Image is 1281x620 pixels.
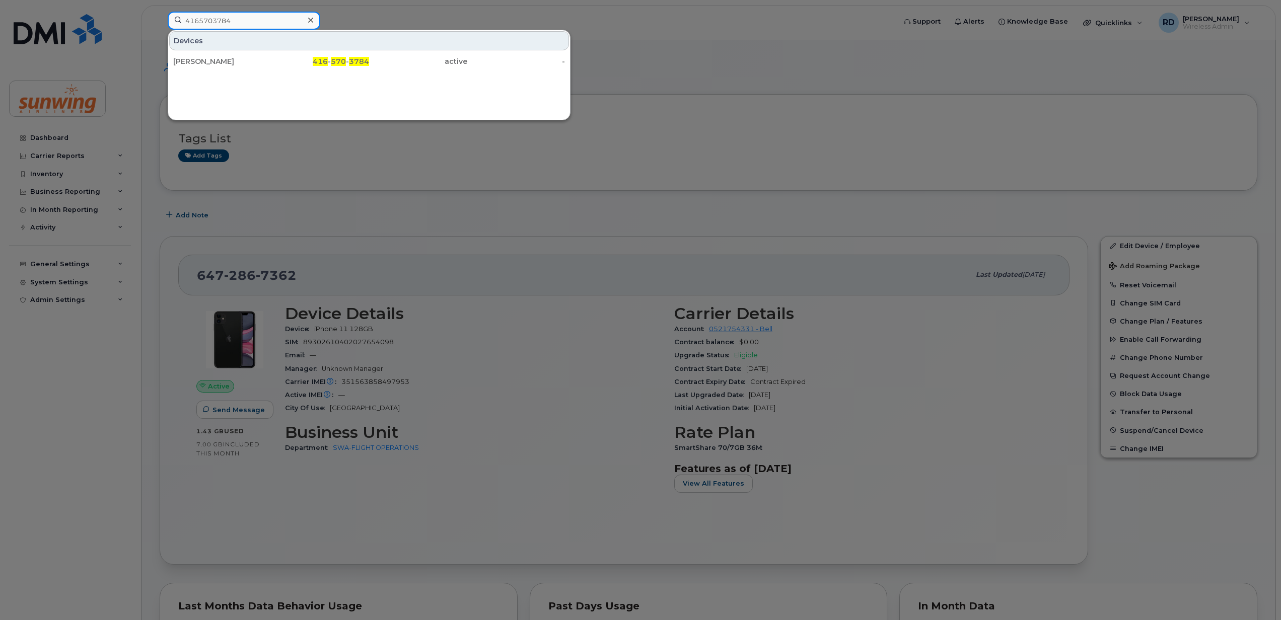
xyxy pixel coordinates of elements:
a: [PERSON_NAME]416-570-3784active- [169,52,569,70]
div: Devices [169,31,569,50]
div: active [369,56,467,66]
div: [PERSON_NAME] [173,56,271,66]
span: 3784 [349,57,369,66]
span: 570 [331,57,346,66]
span: 416 [313,57,328,66]
div: - [467,56,565,66]
div: - - [271,56,370,66]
